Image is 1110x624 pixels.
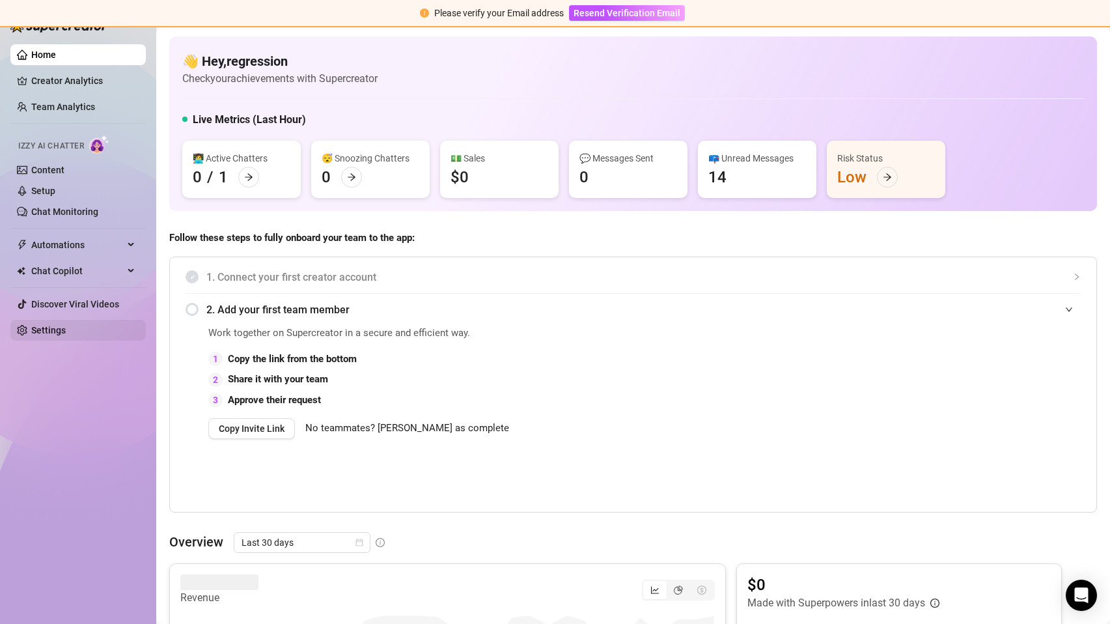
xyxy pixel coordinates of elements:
[747,574,939,595] article: $0
[747,595,925,611] article: Made with Superpowers in last 30 days
[31,299,119,309] a: Discover Viral Videos
[451,167,469,188] div: $0
[434,6,564,20] div: Please verify your Email address
[31,186,55,196] a: Setup
[193,112,306,128] h5: Live Metrics (Last Hour)
[579,151,677,165] div: 💬 Messages Sent
[186,294,1081,326] div: 2. Add your first team member
[206,302,1081,318] span: 2. Add your first team member
[708,167,727,188] div: 14
[31,70,135,91] a: Creator Analytics
[579,167,589,188] div: 0
[31,165,64,175] a: Content
[451,151,548,165] div: 💵 Sales
[574,8,680,18] span: Resend Verification Email
[930,599,939,608] span: info-circle
[182,52,378,70] h4: 👋 Hey, regression
[347,173,356,182] span: arrow-right
[1065,305,1073,313] span: expanded
[228,394,321,406] strong: Approve their request
[305,421,509,436] span: No teammates? [PERSON_NAME] as complete
[420,8,429,18] span: exclamation-circle
[1073,273,1081,281] span: collapsed
[169,532,223,552] article: Overview
[18,140,84,152] span: Izzy AI Chatter
[219,423,284,434] span: Copy Invite Link
[208,373,223,387] div: 2
[182,70,378,87] article: Check your achievements with Supercreator
[208,326,788,341] span: Work together on Supercreator in a secure and efficient way.
[1066,580,1097,611] div: Open Intercom Messenger
[31,325,66,335] a: Settings
[242,533,363,552] span: Last 30 days
[208,393,223,407] div: 3
[31,206,98,217] a: Chat Monitoring
[642,580,715,601] div: segmented control
[186,261,1081,293] div: 1. Connect your first creator account
[820,326,1081,492] iframe: Adding Team Members
[883,173,892,182] span: arrow-right
[244,173,253,182] span: arrow-right
[206,269,1081,285] span: 1. Connect your first creator account
[219,167,228,188] div: 1
[650,586,659,595] span: line-chart
[31,261,124,281] span: Chat Copilot
[708,151,806,165] div: 📪 Unread Messages
[228,353,357,365] strong: Copy the link from the bottom
[31,102,95,112] a: Team Analytics
[322,167,331,188] div: 0
[376,538,385,547] span: info-circle
[569,5,685,21] button: Resend Verification Email
[17,266,25,276] img: Chat Copilot
[193,167,202,188] div: 0
[169,232,415,244] strong: Follow these steps to fully onboard your team to the app:
[17,240,27,250] span: thunderbolt
[180,590,258,606] article: Revenue
[31,50,56,60] a: Home
[355,539,363,546] span: calendar
[208,352,223,366] div: 1
[31,234,124,255] span: Automations
[193,151,290,165] div: 👩‍💻 Active Chatters
[89,135,109,154] img: AI Chatter
[208,418,295,439] button: Copy Invite Link
[674,586,683,595] span: pie-chart
[322,151,419,165] div: 😴 Snoozing Chatters
[837,151,935,165] div: Risk Status
[228,373,328,385] strong: Share it with your team
[697,586,706,595] span: dollar-circle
